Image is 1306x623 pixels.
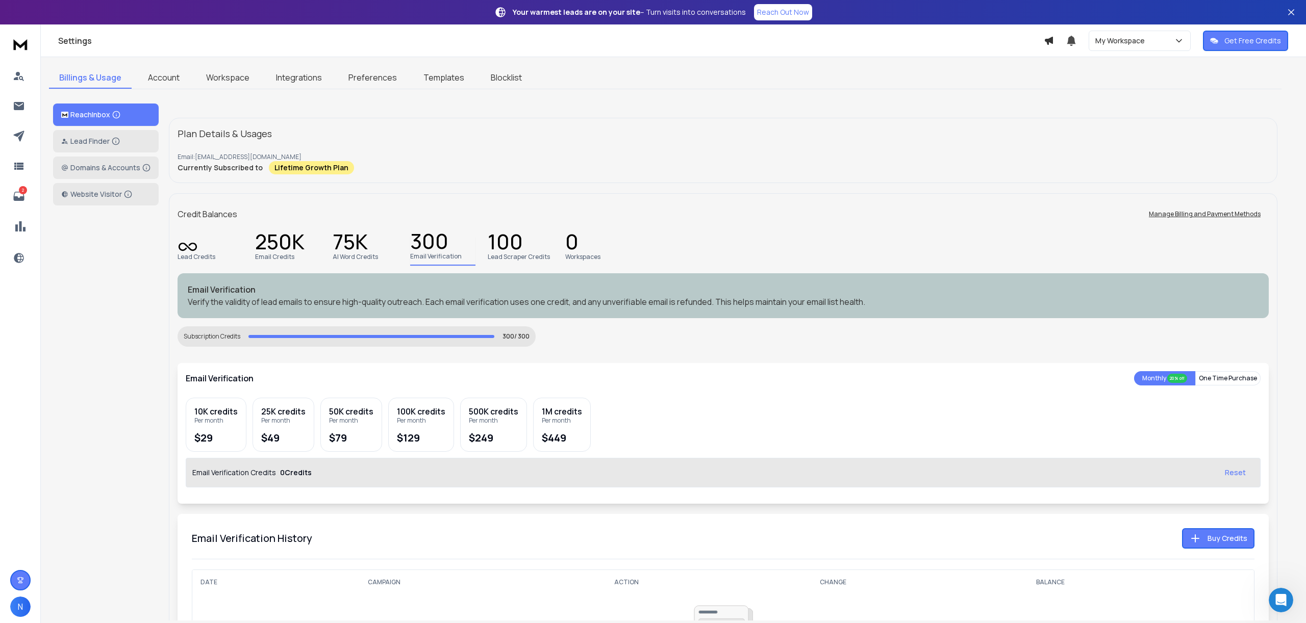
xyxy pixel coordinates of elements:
div: Per month [194,417,238,425]
button: Tickets [102,318,153,359]
p: Verify the validity of lead emails to ensure high-quality outreach. Each email verification uses ... [188,296,1259,308]
p: 2 [19,186,27,194]
div: $449 [542,433,582,443]
button: Messages [51,318,102,359]
p: 0 [565,237,579,251]
button: ReachInbox [53,103,159,126]
button: Search for help [15,186,189,206]
a: Reach Out Now [754,4,812,20]
p: Email Verification [186,372,254,384]
p: Buy Credits [1208,533,1247,543]
div: 25K credits [261,406,306,417]
p: Reach Out Now [757,7,809,17]
strong: Your warmest leads are on your site [513,7,640,17]
div: Lifetime Growth Plan [269,161,354,174]
div: Seamlessly Integrate Your Campaigns with Airtable Using ReachInbox and [DOMAIN_NAME] [21,314,171,346]
div: 100K credits [397,406,445,417]
th: Change [812,570,1027,594]
div: Configuring SMTP Settings for Microsoft Account Purchased Directly from Microsoft [15,269,189,309]
img: Profile image for Rohan [109,16,130,37]
a: Integrations [266,67,332,89]
p: Email Verification [188,283,1259,296]
p: Credit Balances [178,208,237,220]
p: Get Free Credits [1224,36,1281,46]
button: Help [153,318,204,359]
a: Blocklist [481,67,532,89]
a: Preferences [338,67,407,89]
p: 0 Credits [280,468,312,478]
a: Account [138,67,190,89]
div: Per month [261,417,306,425]
button: Get Free Credits [1203,31,1288,51]
p: Email Verification [410,252,462,261]
p: 300 [410,236,448,250]
p: Manage Billing and Payment Methods [1149,210,1261,218]
div: $249 [469,433,518,443]
p: Currently Subscribed to [178,163,263,173]
span: Search for help [21,191,83,201]
a: Billings & Usage [49,67,132,89]
div: Optimizing Warmup Settings in ReachInbox [15,210,189,240]
p: AI Word Credits [333,253,378,261]
h1: Settings [58,35,1044,47]
p: Lead Credits [178,253,215,261]
a: 2 [9,186,29,206]
p: How can we assist you [DATE]? [20,90,184,124]
div: 20% off [1167,374,1187,383]
div: $49 [261,433,306,443]
p: – Turn visits into conversations [513,7,746,17]
th: Date [192,570,360,594]
img: Profile image for Lakshita [148,16,168,37]
div: Close [175,16,194,35]
div: 500K credits [469,406,518,417]
div: Per month [469,417,518,425]
p: Lead Scraper Credits [488,253,550,261]
div: $129 [397,433,445,443]
p: 75K [333,237,368,251]
img: Profile image for Raj [129,16,149,37]
th: Balance [1028,570,1254,594]
div: Send us a messageWe typically reply in under 15 minutes [10,137,194,176]
span: Help [170,344,187,351]
div: We typically reply in under 15 minutes [21,157,170,167]
p: Plan Details & Usages [178,126,272,141]
div: Seamlessly Integrate Your Campaigns with Airtable Using ReachInbox and [DOMAIN_NAME] [15,309,189,350]
p: 100 [488,237,523,251]
img: logo [61,112,68,118]
p: Email Credits [255,253,294,261]
img: logo [20,21,89,34]
th: Campaign [360,570,607,594]
p: My Workspace [1095,36,1149,46]
div: Per month [329,417,373,425]
iframe: Intercom live chat [1269,588,1293,612]
p: Email: [EMAIL_ADDRESS][DOMAIN_NAME] [178,153,1269,161]
p: 250K [255,237,305,251]
img: logo [10,35,31,54]
div: Send us a message [21,146,170,157]
div: Per month [542,417,582,425]
button: Manage Billing and Payment Methods [1141,204,1269,224]
button: Buy Credits [1182,528,1254,549]
button: Monthly 20% off [1134,371,1195,385]
button: N [10,596,31,617]
button: Website Visitor [53,183,159,205]
p: Email Verification Credits [192,468,276,478]
p: Workspaces [565,253,600,261]
div: $29 [194,433,238,443]
button: Domains & Accounts [53,157,159,179]
div: Navigating Advanced Campaign Options in ReachInbox [21,244,171,265]
th: Action [606,570,812,594]
p: Hi Nahidul 👋 [20,72,184,90]
span: Messages [59,344,94,351]
a: Workspace [196,67,260,89]
span: Home [14,344,37,351]
p: 300/ 300 [503,332,530,341]
button: One Time Purchase [1195,371,1261,385]
div: 1M credits [542,406,582,417]
div: Navigating Advanced Campaign Options in ReachInbox [15,240,189,269]
div: Per month [397,417,445,425]
div: $79 [329,433,373,443]
div: Configuring SMTP Settings for Microsoft Account Purchased Directly from Microsoft [21,273,171,305]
